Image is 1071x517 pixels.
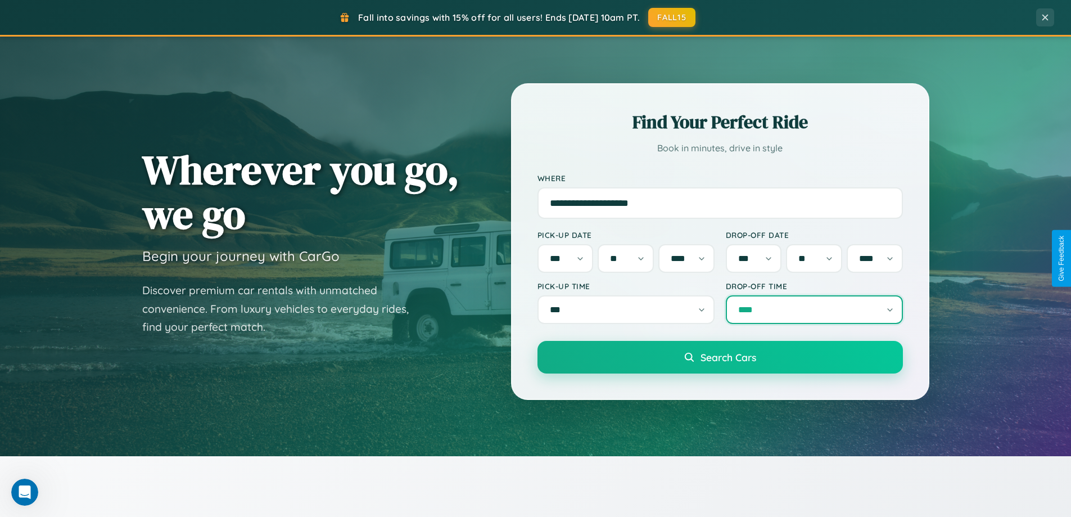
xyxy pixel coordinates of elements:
[1058,236,1065,281] div: Give Feedback
[537,281,715,291] label: Pick-up Time
[648,8,695,27] button: FALL15
[537,140,903,156] p: Book in minutes, drive in style
[537,110,903,134] h2: Find Your Perfect Ride
[701,351,756,363] span: Search Cars
[11,479,38,506] iframe: Intercom live chat
[537,230,715,240] label: Pick-up Date
[142,248,340,264] h3: Begin your journey with CarGo
[726,281,903,291] label: Drop-off Time
[726,230,903,240] label: Drop-off Date
[537,341,903,374] button: Search Cars
[537,173,903,183] label: Where
[142,281,423,336] p: Discover premium car rentals with unmatched convenience. From luxury vehicles to everyday rides, ...
[142,147,459,236] h1: Wherever you go, we go
[358,12,640,23] span: Fall into savings with 15% off for all users! Ends [DATE] 10am PT.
